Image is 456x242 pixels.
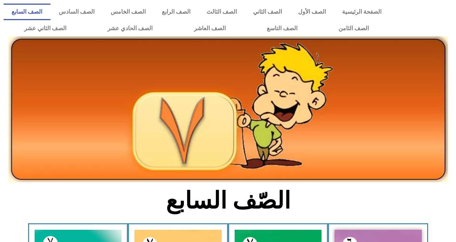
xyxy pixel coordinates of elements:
a: الصف السابع [4,4,50,20]
h2: الصّف السابع [109,187,347,215]
a: الصف الرابع [154,4,198,20]
a: الصف التاسع [246,20,318,37]
a: الصف الثامن [318,20,389,37]
a: الصف الخامس [102,4,154,20]
a: الصف الثاني [245,4,290,20]
a: الصف الثاني عشر [4,20,87,37]
a: الصف السادس [50,4,102,20]
a: الصفحة الرئيسية [334,4,389,20]
a: الصف العاشر [173,20,246,37]
a: الصف الحادي عشر [87,20,173,37]
a: الصف الثالث [198,4,245,20]
a: الصف الأول [290,4,334,20]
